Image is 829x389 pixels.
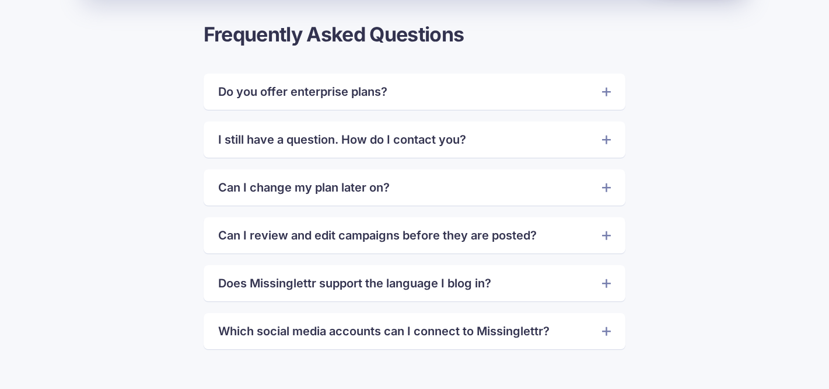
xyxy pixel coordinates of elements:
a: I still have a question. How do I contact you? [218,130,611,149]
a: Which social media accounts can I connect to Missinglettr? [218,322,611,341]
a: Does Missinglettr support the language I blog in? [218,274,611,293]
a: Can I change my plan later on? [218,178,611,197]
a: Do you offer enterprise plans? [218,82,611,101]
h3: Frequently Asked Questions [204,21,625,47]
a: Can I review and edit campaigns before they are posted? [218,226,611,245]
